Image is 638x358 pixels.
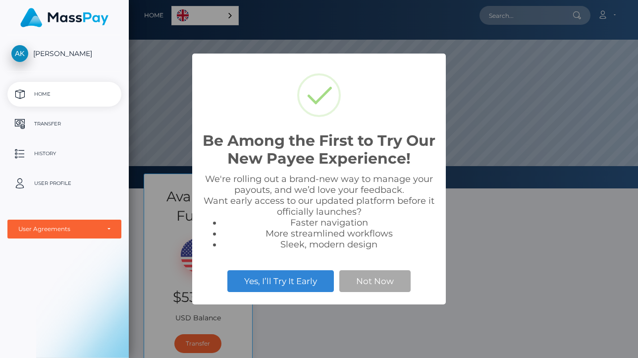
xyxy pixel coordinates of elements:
li: Sleek, modern design [222,239,436,250]
li: Faster navigation [222,217,436,228]
p: Transfer [11,117,117,131]
button: Yes, I’ll Try It Early [227,270,334,292]
button: Not Now [339,270,411,292]
div: We're rolling out a brand-new way to manage your payouts, and we’d love your feedback. Want early... [202,174,436,250]
h2: Be Among the First to Try Our New Payee Experience! [202,132,436,168]
span: [PERSON_NAME] [7,49,121,58]
p: User Profile [11,176,117,191]
p: Home [11,87,117,102]
img: MassPay [20,8,108,27]
div: User Agreements [18,225,100,233]
li: More streamlined workflows [222,228,436,239]
button: User Agreements [7,220,121,239]
p: History [11,146,117,161]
